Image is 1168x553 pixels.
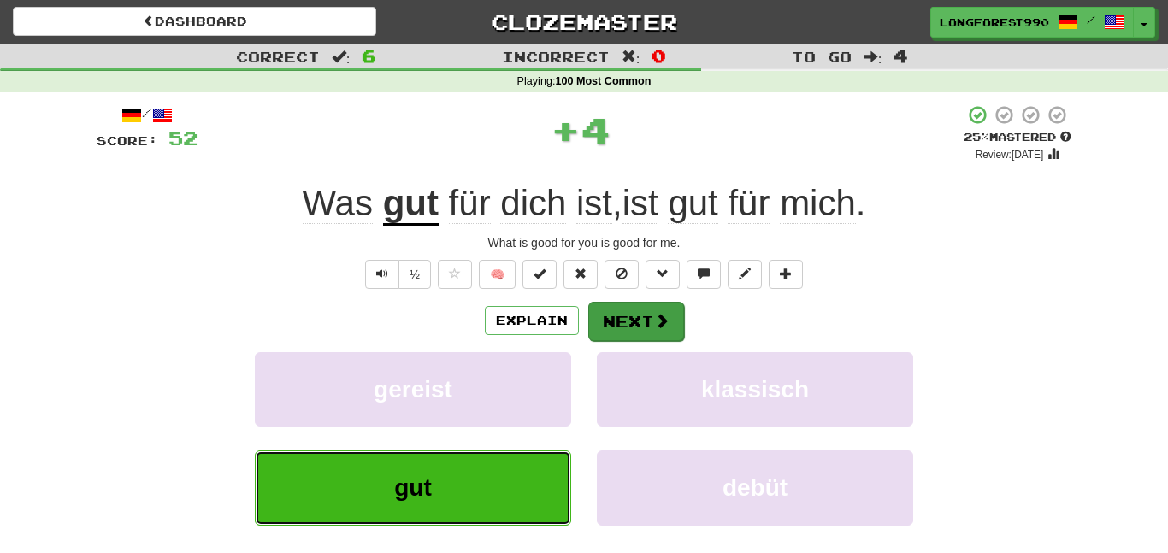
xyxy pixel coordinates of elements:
span: Score: [97,133,158,148]
button: Discuss sentence (alt+u) [687,260,721,289]
span: LongForest990 [940,15,1049,30]
span: Correct [236,48,320,65]
span: , . [439,183,866,224]
div: What is good for you is good for me. [97,234,1071,251]
a: Dashboard [13,7,376,36]
span: für [728,183,770,224]
span: debüt [723,474,788,501]
span: 52 [168,127,198,149]
span: 4 [581,109,611,151]
span: 25 % [964,130,989,144]
button: gereist [255,352,571,427]
span: 0 [652,45,666,66]
span: : [864,50,882,64]
button: Set this sentence to 100% Mastered (alt+m) [522,260,557,289]
span: : [622,50,640,64]
span: / [1087,14,1095,26]
button: klassisch [597,352,913,427]
button: 🧠 [479,260,516,289]
span: klassisch [701,376,809,403]
a: Clozemaster [402,7,765,37]
span: To go [792,48,852,65]
span: für [449,183,491,224]
button: Reset to 0% Mastered (alt+r) [563,260,598,289]
button: Add to collection (alt+a) [769,260,803,289]
span: mich [780,183,856,224]
button: Play sentence audio (ctl+space) [365,260,399,289]
div: Text-to-speech controls [362,260,431,289]
span: ist [622,183,658,224]
button: gut [255,450,571,525]
button: ½ [398,260,431,289]
div: / [97,104,198,126]
button: Next [588,302,684,341]
span: ist [576,183,612,224]
button: Edit sentence (alt+d) [728,260,762,289]
span: gereist [374,376,452,403]
button: Ignore sentence (alt+i) [605,260,639,289]
span: : [332,50,351,64]
button: Explain [485,306,579,335]
span: + [551,104,581,156]
div: Mastered [964,130,1071,145]
a: LongForest990 / [930,7,1134,38]
button: Grammar (alt+g) [646,260,680,289]
strong: 100 Most Common [555,75,651,87]
span: 6 [362,45,376,66]
span: Was [303,183,373,224]
span: 4 [894,45,908,66]
button: Favorite sentence (alt+f) [438,260,472,289]
span: gut [394,474,432,501]
span: dich [500,183,566,224]
u: gut [383,183,439,226]
span: gut [668,183,717,224]
small: Review: [DATE] [976,149,1044,161]
button: debüt [597,450,913,525]
span: Incorrect [502,48,610,65]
